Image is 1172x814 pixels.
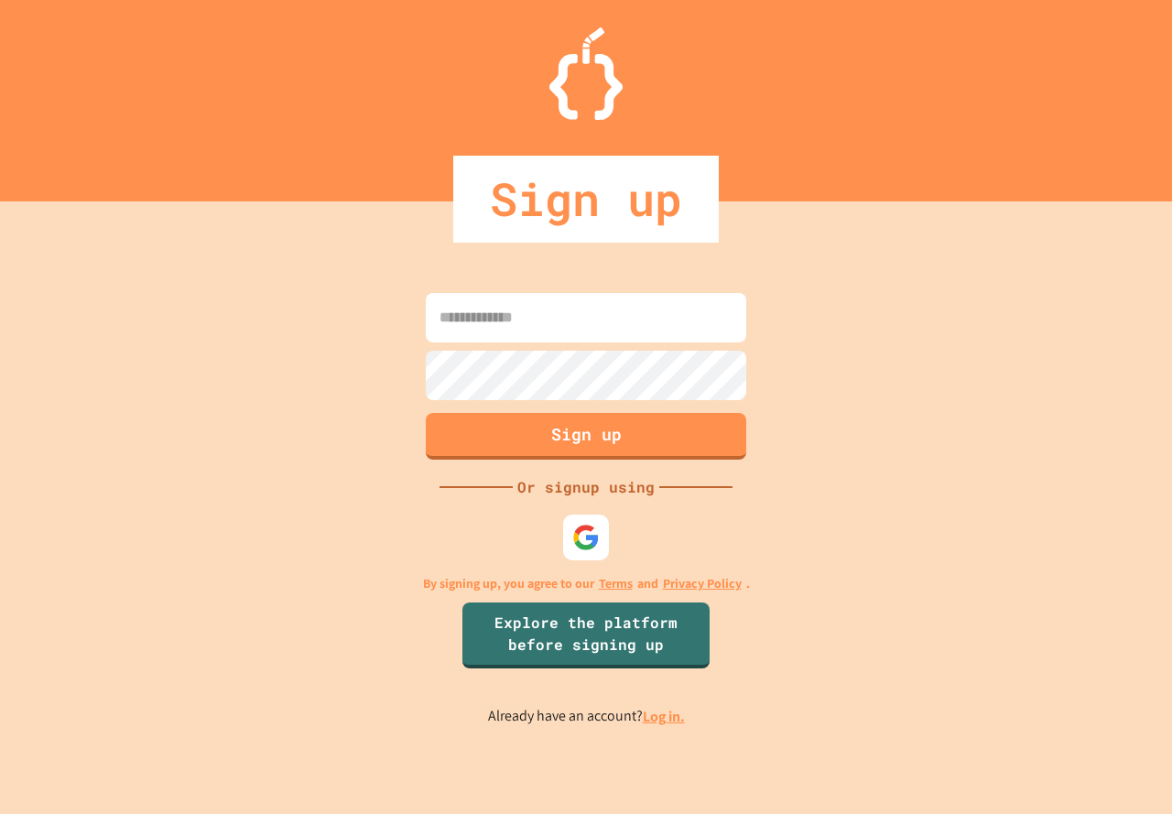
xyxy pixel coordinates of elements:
a: Terms [599,574,633,593]
div: Or signup using [513,476,659,498]
p: By signing up, you agree to our and . [423,574,750,593]
button: Sign up [426,413,746,460]
a: Log in. [643,707,685,726]
a: Explore the platform before signing up [462,602,710,668]
p: Already have an account? [488,705,685,728]
a: Privacy Policy [663,574,742,593]
img: google-icon.svg [572,524,600,551]
div: Sign up [453,156,719,243]
img: Logo.svg [549,27,623,120]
